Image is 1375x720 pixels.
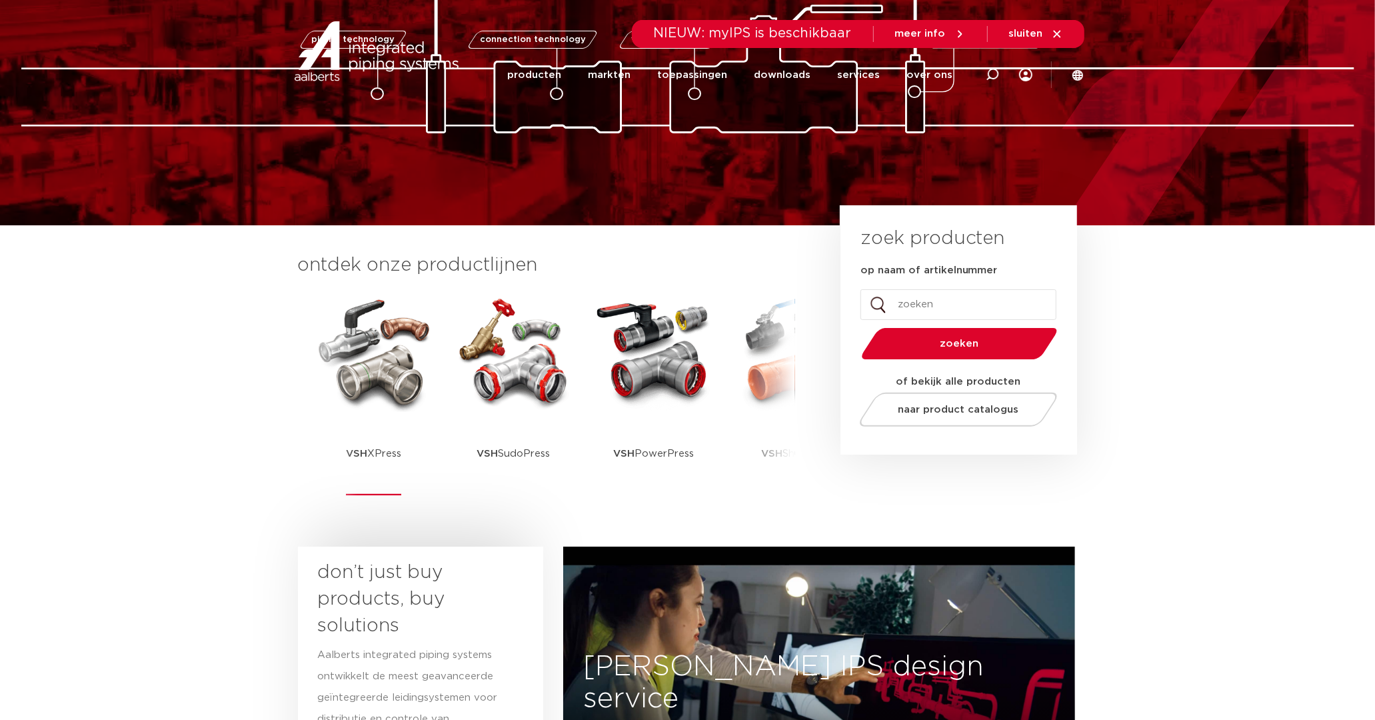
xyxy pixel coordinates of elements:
[298,252,795,279] h3: ontdek onze productlijnen
[761,449,782,459] strong: VSH
[896,339,1023,349] span: zoeken
[1009,28,1063,40] a: sluiten
[856,393,1060,427] a: naar product catalogus
[657,49,727,101] a: toepassingen
[895,28,966,40] a: meer info
[898,405,1018,415] span: naar product catalogus
[613,449,635,459] strong: VSH
[318,559,499,639] h3: don’t just buy products, buy solutions
[346,449,367,459] strong: VSH
[896,377,1021,387] strong: of bekijk alle producten
[507,49,561,101] a: producten
[346,412,401,495] p: XPress
[477,449,499,459] strong: VSH
[477,412,551,495] p: SudoPress
[734,292,854,495] a: VSHShurjoint
[860,289,1056,320] input: zoeken
[837,49,880,101] a: services
[613,412,694,495] p: PowerPress
[856,327,1062,361] button: zoeken
[754,49,810,101] a: downloads
[314,292,434,495] a: VSHXPress
[454,292,574,495] a: VSHSudoPress
[594,292,714,495] a: VSHPowerPress
[588,49,631,101] a: markten
[507,49,952,101] nav: Menu
[860,264,998,277] label: op naam of artikelnummer
[654,27,852,40] span: NIEUW: myIPS is beschikbaar
[860,225,1005,252] h3: zoek producten
[906,49,952,101] a: over ons
[761,412,826,495] p: Shurjoint
[563,651,1074,715] h3: [PERSON_NAME] IPS design service
[895,29,946,39] span: meer info
[1009,29,1043,39] span: sluiten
